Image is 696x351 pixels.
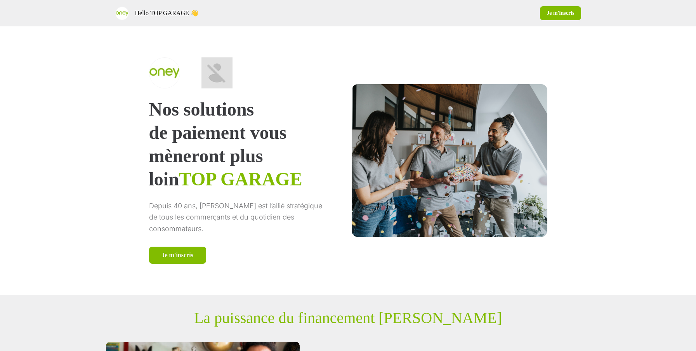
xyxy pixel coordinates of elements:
p: La puissance du financement [PERSON_NAME] [194,309,502,327]
span: TOP GARAGE [179,169,302,189]
p: mèneront plus loin [149,144,330,191]
p: Depuis 40 ans, [PERSON_NAME] est l’allié stratégique de tous les commerçants et du quotidien des ... [149,200,330,234]
p: Hello TOP GARAGE 👋 [135,9,198,18]
p: de paiement vous [149,121,330,144]
p: Nos solutions [149,98,330,121]
a: Je m'inscris [540,6,581,20]
a: Je m'inscris [149,247,206,264]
